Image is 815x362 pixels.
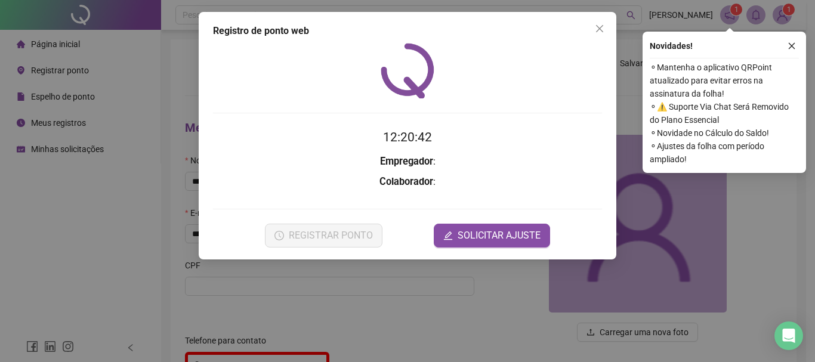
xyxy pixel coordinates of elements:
[650,39,693,52] span: Novidades !
[443,231,453,240] span: edit
[590,19,609,38] button: Close
[434,224,550,247] button: editSOLICITAR AJUSTE
[650,61,799,100] span: ⚬ Mantenha o aplicativo QRPoint atualizado para evitar erros na assinatura da folha!
[650,100,799,126] span: ⚬ ⚠️ Suporte Via Chat Será Removido do Plano Essencial
[650,126,799,140] span: ⚬ Novidade no Cálculo do Saldo!
[383,130,432,144] time: 12:20:42
[213,154,602,169] h3: :
[380,156,433,167] strong: Empregador
[788,42,796,50] span: close
[265,224,382,247] button: REGISTRAR PONTO
[379,176,433,187] strong: Colaborador
[213,24,602,38] div: Registro de ponto web
[381,43,434,98] img: QRPoint
[595,24,604,33] span: close
[774,321,803,350] div: Open Intercom Messenger
[650,140,799,166] span: ⚬ Ajustes da folha com período ampliado!
[213,174,602,190] h3: :
[458,228,541,243] span: SOLICITAR AJUSTE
